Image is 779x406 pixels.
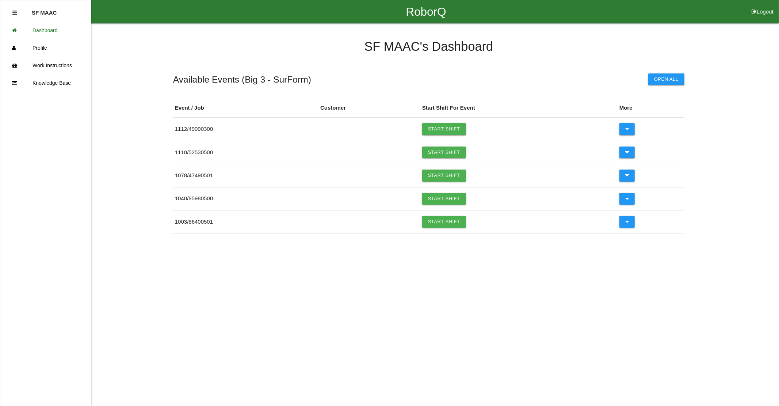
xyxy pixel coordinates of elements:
[420,98,618,118] th: Start Shift For Event
[422,147,466,158] a: Start Shift
[318,98,420,118] th: Customer
[173,141,318,164] td: 1110 / 52530500
[422,216,466,228] a: Start Shift
[173,210,318,233] td: 1003 / 86400501
[0,57,91,74] a: Work Instructions
[0,39,91,57] a: Profile
[0,22,91,39] a: Dashboard
[12,4,17,22] div: Close
[173,98,318,118] th: Event / Job
[648,73,684,85] button: Open All
[173,40,684,54] h4: SF MAAC 's Dashboard
[173,187,318,210] td: 1040 / 85980500
[173,164,318,187] td: 1078 / 47490501
[422,123,466,135] a: Start Shift
[173,118,318,141] td: 1112 / 49090300
[173,75,311,84] h5: Available Events ( Big 3 - SurForm )
[618,98,684,118] th: More
[422,170,466,181] a: Start Shift
[422,193,466,205] a: Start Shift
[32,4,57,16] p: SF MAAC
[0,74,91,92] a: Knowledge Base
